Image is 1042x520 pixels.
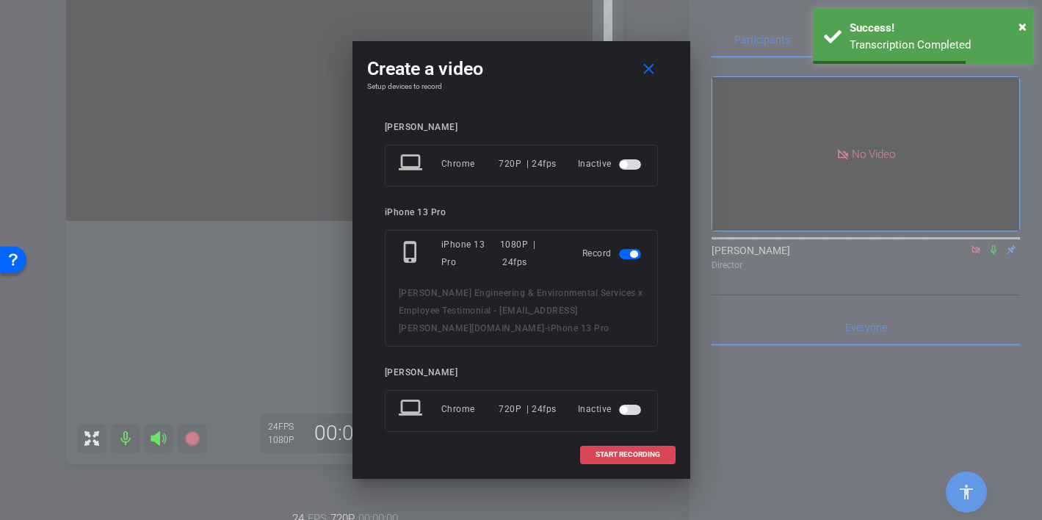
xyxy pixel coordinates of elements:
button: Close [1019,15,1027,37]
div: 720P | 24fps [499,396,557,422]
div: Success! [850,20,1022,37]
mat-icon: laptop [399,396,425,422]
div: Chrome [441,396,499,422]
span: - [545,323,549,333]
button: START RECORDING [580,446,676,464]
mat-icon: close [640,60,658,79]
mat-icon: phone_iphone [399,240,425,267]
div: 720P | 24fps [499,151,557,177]
span: × [1019,18,1027,35]
div: [PERSON_NAME] [385,367,658,378]
span: START RECORDING [596,451,660,458]
span: iPhone 13 Pro [548,323,609,333]
div: iPhone 13 Pro [441,236,500,271]
div: Chrome [441,151,499,177]
div: iPhone 13 Pro [385,207,658,218]
div: Transcription Completed [850,37,1022,54]
div: [PERSON_NAME] [385,122,658,133]
h4: Setup devices to record [367,82,676,91]
span: [PERSON_NAME] Engineering & Environmental Services x Employee Testimonial - [EMAIL_ADDRESS][PERSO... [399,288,643,333]
div: 1080P | 24fps [500,236,561,271]
div: Inactive [578,396,644,422]
div: Inactive [578,151,644,177]
div: Create a video [367,56,676,82]
div: Record [582,236,644,271]
mat-icon: laptop [399,151,425,177]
